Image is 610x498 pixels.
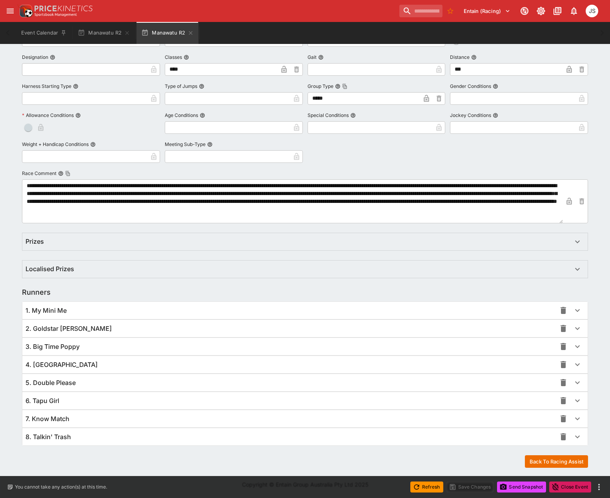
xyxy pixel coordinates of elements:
button: No Bookmarks [444,5,457,17]
span: 3. Big Time Poppy [25,343,80,351]
div: John Seaton [586,5,598,17]
h5: Runners [22,288,51,297]
span: 7. Know Match [25,415,69,423]
button: Copy To Clipboard [342,84,348,89]
p: Designation [22,54,48,60]
button: Classes [184,55,189,60]
span: 4. [GEOGRAPHIC_DATA] [25,361,98,369]
img: PriceKinetics Logo [17,3,33,19]
button: open drawer [3,4,17,18]
button: Event Calendar [16,22,71,44]
h6: Prizes [25,237,44,246]
p: Special Conditions [308,112,349,119]
button: John Seaton [583,2,601,20]
p: Age Conditions [165,112,198,119]
button: Close Event [549,482,591,493]
span: 6. Tapu Girl [25,397,59,405]
button: Special Conditions [350,113,356,118]
button: Gait [318,55,324,60]
p: Gender Conditions [450,83,491,89]
button: Group TypeCopy To Clipboard [335,84,341,89]
span: 5. Double Please [25,379,76,387]
button: Copy To Clipboard [65,171,71,176]
img: PriceKinetics [35,5,93,11]
button: Documentation [550,4,564,18]
button: Weight + Handicap Conditions [90,142,96,147]
p: Weight + Handicap Conditions [22,141,89,148]
button: Manawatu R2 [137,22,198,44]
button: Notifications [567,4,581,18]
p: Group Type [308,83,333,89]
button: Select Tenant [459,5,515,17]
p: Allowance Conditions [22,112,74,119]
button: Type of Jumps [199,84,204,89]
button: Harness Starting Type [73,84,78,89]
button: more [594,482,604,492]
button: Distance [471,55,477,60]
span: 8. Talkin' Trash [25,433,71,441]
span: 1. My Mini Me [25,306,67,315]
span: 2. Goldstar [PERSON_NAME] [25,325,112,333]
p: Jockey Conditions [450,112,491,119]
button: Age Conditions [200,113,205,118]
button: Jockey Conditions [493,113,498,118]
button: Back To Racing Assist [525,455,588,468]
p: Meeting Sub-Type [165,141,206,148]
button: Gender Conditions [493,84,498,89]
button: Allowance Conditions [75,113,81,118]
button: Toggle light/dark mode [534,4,548,18]
button: Send Snapshot [497,482,546,493]
p: Classes [165,54,182,60]
p: You cannot take any action(s) at this time. [15,483,107,491]
button: Refresh [410,482,443,493]
button: Designation [50,55,55,60]
input: search [399,5,442,17]
p: Race Comment [22,170,56,177]
button: Meeting Sub-Type [207,142,213,147]
h6: Localised Prizes [25,265,74,273]
button: Manawatu R2 [73,22,135,44]
p: Type of Jumps [165,83,197,89]
button: Race CommentCopy To Clipboard [58,171,64,176]
p: Harness Starting Type [22,83,71,89]
button: Connected to PK [517,4,532,18]
img: Sportsbook Management [35,13,77,16]
p: Gait [308,54,317,60]
p: Distance [450,54,470,60]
